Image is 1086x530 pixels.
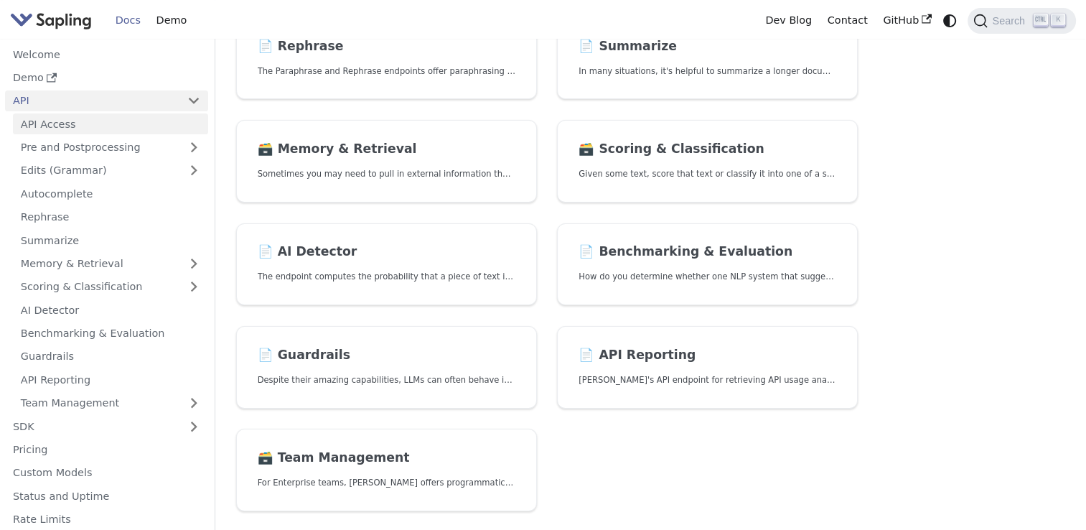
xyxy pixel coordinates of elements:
a: Demo [149,9,195,32]
span: Search [988,15,1034,27]
a: Scoring & Classification [13,276,208,297]
a: API Access [13,113,208,134]
a: 📄️ GuardrailsDespite their amazing capabilities, LLMs can often behave in undesired [236,326,537,409]
a: Contact [820,9,876,32]
a: 📄️ Benchmarking & EvaluationHow do you determine whether one NLP system that suggests edits [557,223,858,306]
a: 📄️ API Reporting[PERSON_NAME]'s API endpoint for retrieving API usage analytics. [557,326,858,409]
a: 📄️ AI DetectorThe endpoint computes the probability that a piece of text is AI-generated, [236,223,537,306]
p: Despite their amazing capabilities, LLMs can often behave in undesired [258,373,515,387]
a: Rephrase [13,207,208,228]
a: Status and Uptime [5,485,208,506]
h2: Summarize [579,39,836,55]
a: Pricing [5,440,208,460]
h2: Scoring & Classification [579,141,836,157]
a: Memory & Retrieval [13,254,208,274]
a: Rate Limits [5,509,208,530]
a: API [5,90,179,111]
a: Dev Blog [757,9,819,32]
a: Demo [5,68,208,88]
a: Welcome [5,44,208,65]
a: 🗃️ Memory & RetrievalSometimes you may need to pull in external information that doesn't fit in t... [236,120,537,203]
p: Sapling's API endpoint for retrieving API usage analytics. [579,373,836,387]
p: Given some text, score that text or classify it into one of a set of pre-specified categories. [579,167,836,181]
a: Guardrails [13,346,208,367]
h2: Rephrase [258,39,515,55]
a: 📄️ RephraseThe Paraphrase and Rephrase endpoints offer paraphrasing for particular styles. [236,17,537,100]
p: The Paraphrase and Rephrase endpoints offer paraphrasing for particular styles. [258,65,515,78]
a: Docs [108,9,149,32]
a: GitHub [875,9,939,32]
img: Sapling.ai [10,10,92,31]
h2: Guardrails [258,348,515,363]
a: SDK [5,416,179,437]
p: In many situations, it's helpful to summarize a longer document into a shorter, more easily diges... [579,65,836,78]
h2: Team Management [258,450,515,466]
a: Summarize [13,230,208,251]
button: Collapse sidebar category 'API' [179,90,208,111]
h2: Memory & Retrieval [258,141,515,157]
p: How do you determine whether one NLP system that suggests edits [579,270,836,284]
h2: Benchmarking & Evaluation [579,244,836,260]
a: Pre and Postprocessing [13,137,208,158]
a: API Reporting [13,369,208,390]
a: 🗃️ Scoring & ClassificationGiven some text, score that text or classify it into one of a set of p... [557,120,858,203]
a: Custom Models [5,462,208,483]
button: Expand sidebar category 'SDK' [179,416,208,437]
p: For Enterprise teams, Sapling offers programmatic team provisioning and management. [258,476,515,490]
h2: AI Detector [258,244,515,260]
p: The endpoint computes the probability that a piece of text is AI-generated, [258,270,515,284]
a: Sapling.ai [10,10,97,31]
h2: API Reporting [579,348,836,363]
button: Search (Ctrl+K) [968,8,1075,34]
a: 📄️ SummarizeIn many situations, it's helpful to summarize a longer document into a shorter, more ... [557,17,858,100]
kbd: K [1051,14,1065,27]
a: Benchmarking & Evaluation [13,323,208,344]
a: AI Detector [13,299,208,320]
button: Switch between dark and light mode (currently system mode) [940,10,960,31]
a: Edits (Grammar) [13,160,208,181]
p: Sometimes you may need to pull in external information that doesn't fit in the context size of an... [258,167,515,181]
a: Team Management [13,393,208,414]
a: Autocomplete [13,183,208,204]
a: 🗃️ Team ManagementFor Enterprise teams, [PERSON_NAME] offers programmatic team provisioning and m... [236,429,537,511]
